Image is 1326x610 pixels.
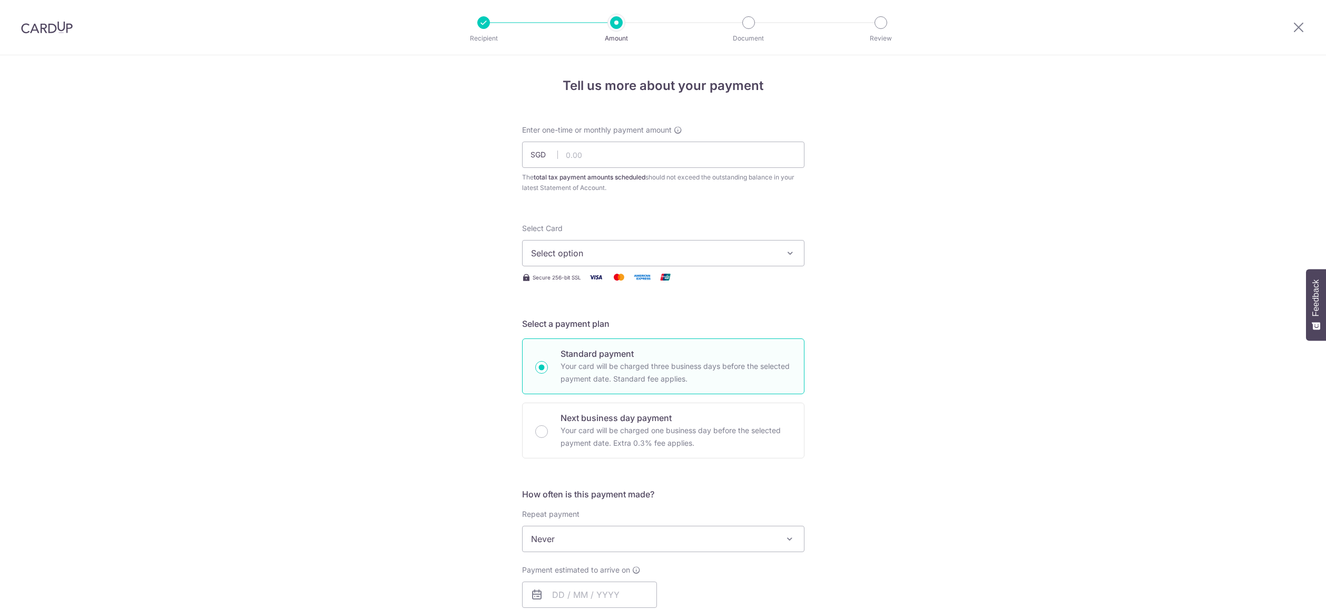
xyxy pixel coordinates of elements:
span: Payment estimated to arrive on [522,565,630,575]
input: 0.00 [522,142,804,168]
span: Never [523,526,804,552]
span: Never [522,526,804,552]
span: Select option [531,247,777,259]
span: Secure 256-bit SSL [533,273,581,282]
span: Enter one-time or monthly payment amount [522,125,672,135]
img: Union Pay [655,271,676,284]
img: CardUp [21,21,73,34]
h5: How often is this payment made? [522,488,804,501]
p: Your card will be charged three business days before the selected payment date. Standard fee appl... [561,360,791,385]
h4: Tell us more about your payment [522,76,804,95]
span: translation missing: en.payables.payment_networks.credit_card.summary.labels.select_card [522,224,563,233]
p: Recipient [445,33,523,44]
button: Feedback - Show survey [1306,269,1326,341]
img: Visa [585,271,606,284]
span: Feedback [1311,279,1321,316]
img: American Express [632,271,653,284]
label: Repeat payment [522,509,579,519]
img: Mastercard [608,271,630,284]
p: Review [842,33,920,44]
div: The should not exceed the outstanding balance in your latest Statement of Account. [522,172,804,193]
button: Select option [522,240,804,266]
b: total tax payment amounts scheduled [534,173,645,181]
h5: Select a payment plan [522,317,804,330]
p: Your card will be charged one business day before the selected payment date. Extra 0.3% fee applies. [561,424,791,449]
iframe: Opens a widget where you can find more information [1258,578,1315,605]
span: SGD [531,149,558,160]
input: DD / MM / YYYY [522,582,657,608]
p: Amount [577,33,655,44]
p: Next business day payment [561,412,791,424]
p: Standard payment [561,347,791,360]
p: Document [710,33,788,44]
